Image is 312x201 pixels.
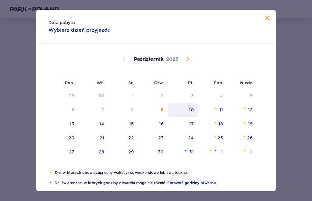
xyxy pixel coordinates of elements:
button: Zamknij [264,15,271,22]
img: Pomarańczowa gwiazdka [208,149,212,153]
div: 8 [131,107,134,113]
td: sobota, 25 października 2025 [198,131,228,145]
p: Dni świąteczne, w których godziny otwarcia mogą się różnić. [55,180,264,186]
div: 28 [99,149,104,155]
img: Niebieska gwiazdka [48,181,52,185]
td: Data niedostępna. wtorek, 30 września 2025 [79,89,109,103]
small: Pt. [188,80,193,85]
small: Wt. [97,80,104,85]
td: poniedziałek, 27 października 2025 [48,145,79,159]
td: niedziela, 19 października 2025 [227,117,257,131]
img: Pomarańczowa gwiazdka [213,135,217,138]
div: 21 [100,135,104,141]
div: 2 [161,93,164,99]
div: 31 [189,149,194,155]
img: Niebieska gwiazdka [184,149,187,153]
td: wtorek, 21 października 2025 [79,131,109,145]
td: Data niedostępna. wtorek, 7 października 2025 [79,103,109,117]
td: Data niedostępna. poniedziałek, 6 października 2025 [48,103,79,117]
td: sobota, 1 listopada 2025 [198,145,228,159]
td: czwartek, 23 października 2025 [138,131,168,145]
div: 15 [129,121,134,127]
div: 27 [69,149,74,155]
td: niedziela, 26 października 2025 [227,131,257,145]
p: Data pobytu [48,20,75,26]
div: 22 [128,135,134,141]
td: czwartek, 30 października 2025 [138,145,168,159]
td: wtorek, 28 października 2025 [79,145,109,159]
div: 29 [128,149,134,155]
img: Pomarańczowa gwiazdka [213,121,217,124]
td: czwartek, 16 października 2025 [138,117,168,131]
td: środa, 22 października 2025 [108,131,138,145]
div: 12 [248,107,253,113]
div: 13 [70,121,74,127]
td: Data niedostępna. sobota, 4 października 2025 [198,89,228,103]
small: Pon. [65,80,74,85]
div: 23 [158,135,164,141]
div: 30 [158,149,164,155]
div: 18 [218,121,223,127]
div: 10 [189,107,194,113]
td: piątek, 17 października 2025 [168,117,198,131]
td: sobota, 11 października 2025 [198,103,228,117]
div: 2 [250,149,253,155]
div: 7 [101,107,104,113]
div: 9 [161,107,164,113]
small: Sob. [214,80,223,85]
div: 1 [221,149,223,155]
img: Pomarańczowa gwiazdka [48,170,52,174]
small: Czw. [154,80,164,85]
div: 11 [219,107,223,113]
button: Poprzedni miesiąc [121,55,128,63]
div: 3 [191,93,194,99]
p: Dni, w których obowiązują ceny wakacyjne, weekendowe lub świąteczne. [55,170,264,175]
div: 24 [188,135,194,141]
div: 26 [247,135,253,141]
td: Data niedostępna. piątek, 3 października 2025 [168,89,198,103]
td: wtorek, 14 października 2025 [79,117,109,131]
div: 29 [69,93,74,99]
div: 6 [72,107,74,113]
img: Pomarańczowa gwiazdka [213,107,217,110]
div: 20 [69,135,74,141]
td: środa, 15 października 2025 [108,117,138,131]
td: poniedziałek, 13 października 2025 [48,117,79,131]
button: Następny miesiąc [184,55,191,63]
div: 25 [218,135,223,141]
td: Data niedostępna. środa, 1 października 2025 [108,89,138,103]
td: czwartek, 9 października 2025 [138,103,168,117]
div: 4 [220,93,223,99]
td: niedziela, 12 października 2025 [227,103,257,117]
small: Niedz. [240,80,253,85]
p: Październik [134,56,164,63]
td: Data niedostępna. środa, 8 października 2025 [108,103,138,117]
p: Wybierz dzień przyjazdu [48,27,111,34]
td: piątek, 31 października 2025 [168,145,198,159]
a: Sprawdź godziny otwarcia [167,180,216,186]
div: 17 [189,121,194,127]
td: Data niedostępna. niedziela, 5 października 2025 [227,89,257,103]
div: 5 [250,93,253,99]
td: poniedziałek, 20 października 2025 [48,131,79,145]
img: Pomarańczowa gwiazdka [243,107,246,110]
td: niedziela, 2 listopada 2025 [227,145,257,159]
td: piątek, 24 października 2025 [168,131,198,145]
td: sobota, 18 października 2025 [198,117,228,131]
img: Pomarańczowa gwiazdka [243,149,246,153]
small: Śr. [128,80,134,85]
div: 16 [159,121,164,127]
td: Data niedostępna. poniedziałek, 29 września 2025 [48,89,79,103]
div: 30 [98,93,104,99]
img: Pomarańczowa gwiazdka [243,121,246,124]
img: Niebieska gwiazdka [214,149,217,153]
p: 2025 [166,56,179,63]
img: Pomarańczowa gwiazdka [243,135,246,138]
td: piątek, 10 października 2025 [168,103,198,117]
td: Data niedostępna. czwartek, 2 października 2025 [138,89,168,103]
td: środa, 29 października 2025 [108,145,138,159]
div: 14 [99,121,104,127]
div: 19 [248,121,253,127]
div: 1 [132,93,134,99]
